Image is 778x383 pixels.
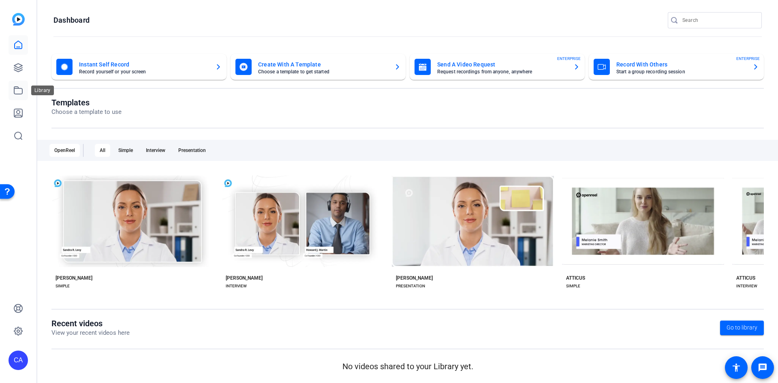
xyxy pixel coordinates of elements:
p: No videos shared to your Library yet. [51,360,764,372]
mat-card-subtitle: Request recordings from anyone, anywhere [437,69,567,74]
span: ENTERPRISE [736,56,760,62]
p: Choose a template to use [51,107,122,117]
mat-card-title: Instant Self Record [79,60,209,69]
div: Simple [113,144,138,157]
div: CA [9,351,28,370]
mat-icon: message [758,363,767,372]
img: blue-gradient.svg [12,13,25,26]
a: Go to library [720,321,764,335]
div: ATTICUS [736,275,755,281]
div: ATTICUS [566,275,585,281]
div: INTERVIEW [226,283,247,289]
span: ENTERPRISE [557,56,581,62]
div: Library [31,86,54,95]
div: INTERVIEW [736,283,757,289]
button: Create With A TemplateChoose a template to get started [231,54,406,80]
span: Go to library [727,323,757,332]
mat-card-title: Create With A Template [258,60,388,69]
div: [PERSON_NAME] [226,275,263,281]
mat-card-title: Send A Video Request [437,60,567,69]
div: [PERSON_NAME] [56,275,92,281]
div: SIMPLE [566,283,580,289]
button: Send A Video RequestRequest recordings from anyone, anywhereENTERPRISE [410,54,585,80]
mat-card-title: Record With Others [616,60,746,69]
div: [PERSON_NAME] [396,275,433,281]
div: Interview [141,144,170,157]
h1: Templates [51,98,122,107]
h1: Recent videos [51,319,130,328]
mat-card-subtitle: Start a group recording session [616,69,746,74]
mat-card-subtitle: Choose a template to get started [258,69,388,74]
div: Presentation [173,144,211,157]
mat-card-subtitle: Record yourself or your screen [79,69,209,74]
button: Record With OthersStart a group recording sessionENTERPRISE [589,54,764,80]
div: PRESENTATION [396,283,425,289]
input: Search [682,15,755,25]
p: View your recent videos here [51,328,130,338]
h1: Dashboard [53,15,90,25]
mat-icon: accessibility [731,363,741,372]
div: All [95,144,110,157]
div: SIMPLE [56,283,70,289]
div: OpenReel [49,144,80,157]
button: Instant Self RecordRecord yourself or your screen [51,54,227,80]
